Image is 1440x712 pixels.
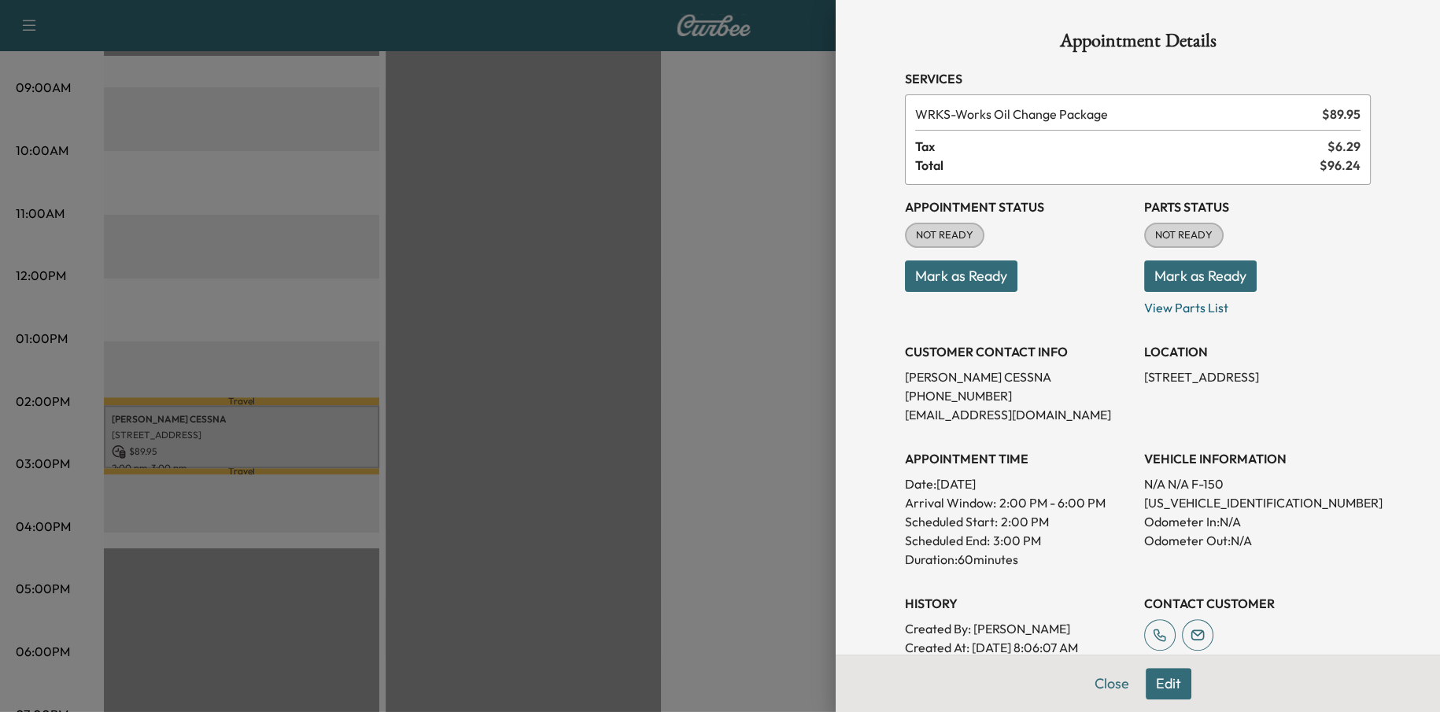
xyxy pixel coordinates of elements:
[1084,668,1139,699] button: Close
[905,638,1132,657] p: Created At : [DATE] 8:06:07 AM
[1001,512,1049,531] p: 2:00 PM
[1144,474,1371,493] p: N/A N/A F-150
[1144,512,1371,531] p: Odometer In: N/A
[1146,227,1222,243] span: NOT READY
[905,449,1132,468] h3: APPOINTMENT TIME
[905,342,1132,361] h3: CUSTOMER CONTACT INFO
[1144,367,1371,386] p: [STREET_ADDRESS]
[1327,137,1361,156] span: $ 6.29
[1144,531,1371,550] p: Odometer Out: N/A
[915,156,1320,175] span: Total
[1144,449,1371,468] h3: VEHICLE INFORMATION
[1320,156,1361,175] span: $ 96.24
[1146,668,1191,699] button: Edit
[915,137,1327,156] span: Tax
[905,531,990,550] p: Scheduled End:
[1144,342,1371,361] h3: LOCATION
[905,69,1371,88] h3: Services
[905,493,1132,512] p: Arrival Window:
[905,474,1132,493] p: Date: [DATE]
[905,367,1132,386] p: [PERSON_NAME] CESSNA
[905,386,1132,405] p: [PHONE_NUMBER]
[906,227,983,243] span: NOT READY
[1144,493,1371,512] p: [US_VEHICLE_IDENTIFICATION_NUMBER]
[905,550,1132,569] p: Duration: 60 minutes
[1144,594,1371,613] h3: CONTACT CUSTOMER
[905,197,1132,216] h3: Appointment Status
[905,405,1132,424] p: [EMAIL_ADDRESS][DOMAIN_NAME]
[999,493,1106,512] span: 2:00 PM - 6:00 PM
[905,260,1017,292] button: Mark as Ready
[1322,105,1361,124] span: $ 89.95
[905,31,1371,57] h1: Appointment Details
[1144,197,1371,216] h3: Parts Status
[905,512,998,531] p: Scheduled Start:
[905,594,1132,613] h3: History
[993,531,1041,550] p: 3:00 PM
[915,105,1316,124] span: Works Oil Change Package
[1144,260,1257,292] button: Mark as Ready
[905,619,1132,638] p: Created By : [PERSON_NAME]
[1144,292,1371,317] p: View Parts List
